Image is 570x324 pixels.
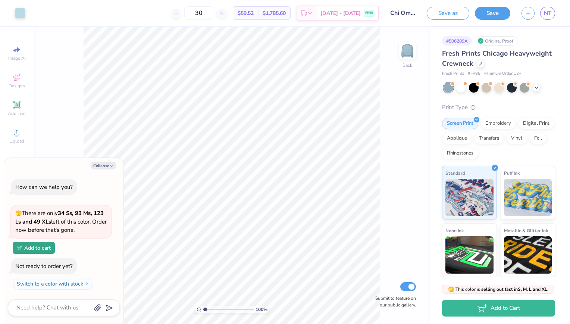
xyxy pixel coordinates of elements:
a: NT [540,7,555,20]
div: Not ready to order yet? [15,262,73,270]
div: Back [403,62,412,69]
button: Switch to a color with stock [13,278,93,290]
span: Fresh Prints Chicago Heavyweight Crewneck [442,49,552,68]
img: Standard [445,179,494,216]
span: 🫣 [448,286,454,293]
div: Applique [442,133,472,144]
input: – – [184,6,213,20]
button: Collapse [91,162,116,169]
img: Metallic & Glitter Ink [504,236,552,274]
img: Back [400,43,415,58]
span: Standard [445,169,465,177]
span: 100 % [256,306,267,313]
span: Upload [9,138,24,144]
button: Add to cart [13,242,55,254]
img: Neon Ink [445,236,494,274]
span: NT [544,9,551,18]
div: Transfers [474,133,504,144]
span: # FP88 [468,71,480,77]
span: [DATE] - [DATE] [320,9,361,17]
span: Image AI [8,55,26,61]
input: Untitled Design [385,6,421,21]
div: Screen Print [442,118,478,129]
span: $1,785.60 [263,9,286,17]
div: Original Proof [476,36,517,46]
label: Submit to feature on our public gallery. [371,295,416,308]
span: $59.52 [238,9,254,17]
span: FREE [365,10,373,16]
span: Add Text [8,110,26,116]
div: # 506289A [442,36,472,46]
img: Add to cart [17,246,22,250]
span: Designs [9,83,25,89]
span: Metallic & Glitter Ink [504,227,548,234]
button: Save as [427,7,469,20]
div: Embroidery [480,118,516,129]
span: Puff Ink [504,169,520,177]
img: Puff Ink [504,179,552,216]
button: Save [475,7,510,20]
div: Print Type [442,103,555,112]
strong: selling out fast in S, M, L and XL [481,286,547,292]
img: Switch to a color with stock [85,281,89,286]
span: Fresh Prints [442,71,464,77]
span: There are only left of this color. Order now before that's gone. [15,209,107,234]
span: This color is . [448,286,548,293]
span: Minimum Order: 12 + [484,71,522,77]
strong: 34 Ss, 93 Ms, 123 Ls and 49 XLs [15,209,104,225]
div: How can we help you? [15,183,73,191]
span: Neon Ink [445,227,464,234]
div: Foil [529,133,547,144]
div: Rhinestones [442,148,478,159]
div: Vinyl [506,133,527,144]
span: 🫣 [15,210,22,217]
button: Add to Cart [442,300,555,317]
div: Digital Print [518,118,554,129]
